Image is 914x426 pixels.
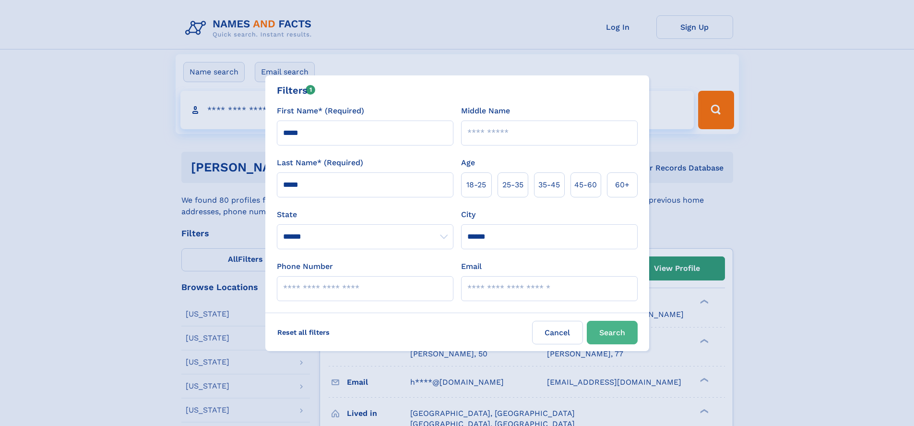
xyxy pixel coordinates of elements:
[574,179,597,191] span: 45‑60
[277,83,316,97] div: Filters
[502,179,523,191] span: 25‑35
[615,179,629,191] span: 60+
[277,261,333,272] label: Phone Number
[461,261,482,272] label: Email
[461,209,475,220] label: City
[277,105,364,117] label: First Name* (Required)
[466,179,486,191] span: 18‑25
[277,209,453,220] label: State
[532,321,583,344] label: Cancel
[277,157,363,169] label: Last Name* (Required)
[461,157,475,169] label: Age
[271,321,336,344] label: Reset all filters
[587,321,638,344] button: Search
[538,179,560,191] span: 35‑45
[461,105,510,117] label: Middle Name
